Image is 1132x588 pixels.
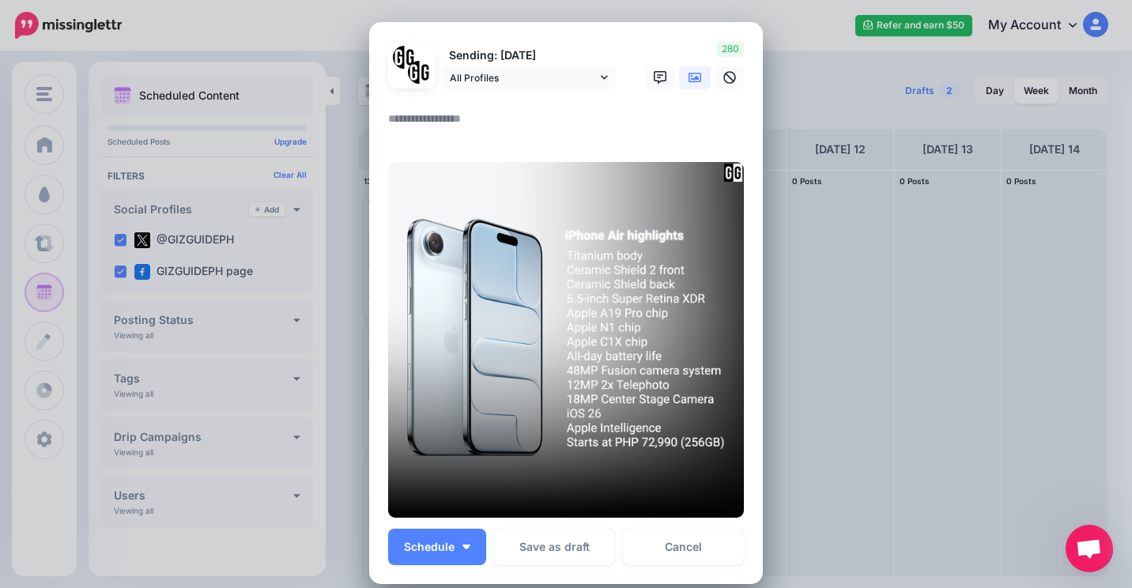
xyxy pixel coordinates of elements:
[450,70,597,86] span: All Profiles
[462,545,470,549] img: arrow-down-white.png
[388,529,486,565] button: Schedule
[494,529,615,565] button: Save as draft
[393,46,416,69] img: 353459792_649996473822713_4483302954317148903_n-bsa138318.png
[408,61,431,84] img: JT5sWCfR-79925.png
[442,66,616,89] a: All Profiles
[717,41,744,57] span: 280
[442,47,616,65] p: Sending: [DATE]
[623,529,744,565] a: Cancel
[404,541,455,552] span: Schedule
[388,162,744,518] img: U1LDV9FRKQ74TBTNC5D5RE2CQV9303AJ.png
